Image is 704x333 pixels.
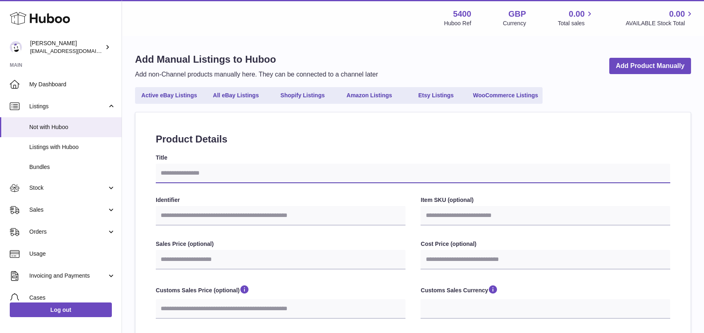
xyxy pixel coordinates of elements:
[156,196,405,204] label: Identifier
[29,294,116,302] span: Cases
[29,123,116,131] span: Not with Huboo
[29,206,107,214] span: Sales
[503,20,526,27] div: Currency
[29,250,116,258] span: Usage
[135,70,378,79] p: Add non-Channel products manually here. They can be connected to a channel later
[30,39,103,55] div: [PERSON_NAME]
[669,9,685,20] span: 0.00
[156,133,670,146] h2: Product Details
[569,9,585,20] span: 0.00
[337,89,402,102] a: Amazon Listings
[558,9,594,27] a: 0.00 Total sales
[403,89,469,102] a: Etsy Listings
[30,48,120,54] span: [EMAIL_ADDRESS][DOMAIN_NAME]
[444,20,471,27] div: Huboo Ref
[29,272,107,280] span: Invoicing and Payments
[453,9,471,20] strong: 5400
[421,196,670,204] label: Item SKU (optional)
[10,41,22,53] img: internalAdmin-5400@internal.huboo.com
[29,163,116,171] span: Bundles
[10,302,112,317] a: Log out
[29,81,116,88] span: My Dashboard
[135,53,378,66] h1: Add Manual Listings to Huboo
[421,240,670,248] label: Cost Price (optional)
[29,228,107,236] span: Orders
[558,20,594,27] span: Total sales
[508,9,526,20] strong: GBP
[156,154,670,162] label: Title
[626,9,694,27] a: 0.00 AVAILABLE Stock Total
[29,184,107,192] span: Stock
[203,89,268,102] a: All eBay Listings
[137,89,202,102] a: Active eBay Listings
[270,89,335,102] a: Shopify Listings
[156,284,405,297] label: Customs Sales Price (optional)
[29,103,107,110] span: Listings
[29,143,116,151] span: Listings with Huboo
[470,89,541,102] a: WooCommerce Listings
[609,58,691,74] a: Add Product Manually
[156,240,405,248] label: Sales Price (optional)
[421,284,670,297] label: Customs Sales Currency
[626,20,694,27] span: AVAILABLE Stock Total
